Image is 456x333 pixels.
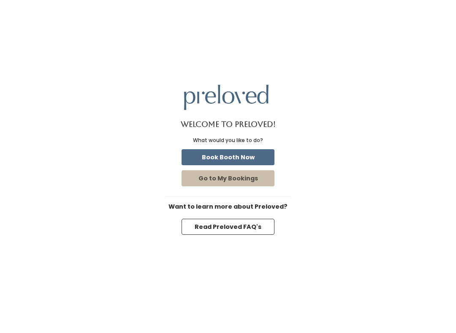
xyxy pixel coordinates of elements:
a: Go to My Bookings [180,169,276,188]
h6: Want to learn more about Preloved? [165,204,291,210]
img: preloved logo [184,85,269,110]
h1: Welcome to Preloved! [181,120,276,129]
button: Book Booth Now [182,149,274,165]
button: Go to My Bookings [182,170,274,186]
div: What would you like to do? [193,137,263,144]
button: Read Preloved FAQ's [182,219,274,235]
